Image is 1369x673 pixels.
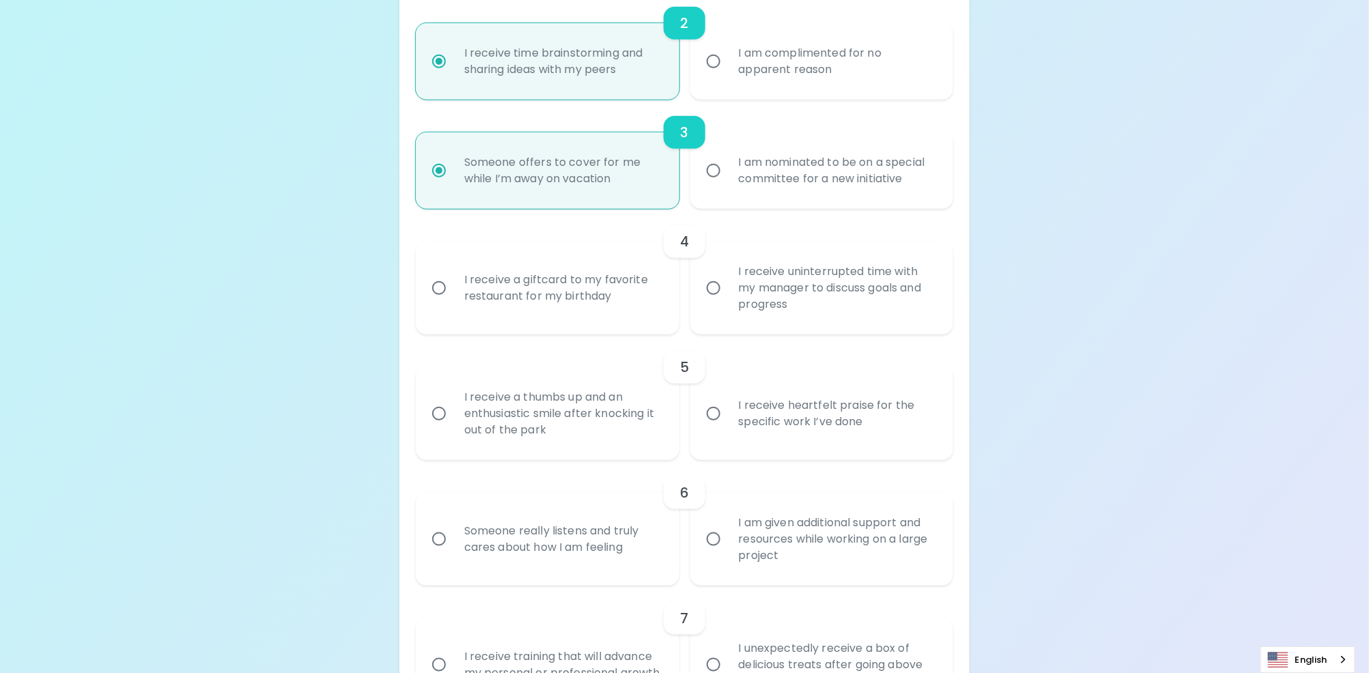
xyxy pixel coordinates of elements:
div: choice-group-check [416,460,953,586]
h6: 3 [680,121,688,143]
div: I am complimented for no apparent reason [728,29,946,94]
h6: 6 [680,482,689,504]
h6: 5 [680,356,689,378]
h6: 2 [680,12,688,34]
h6: 4 [680,231,689,253]
div: I receive heartfelt praise for the specific work I’ve done [728,381,946,446]
aside: Language selected: English [1260,646,1355,673]
div: I am given additional support and resources while working on a large project [728,498,946,580]
div: choice-group-check [416,100,953,209]
div: I receive time brainstorming and sharing ideas with my peers [453,29,672,94]
div: choice-group-check [416,209,953,334]
div: Language [1260,646,1355,673]
div: I am nominated to be on a special committee for a new initiative [728,138,946,203]
a: English [1261,647,1355,672]
div: I receive a thumbs up and an enthusiastic smile after knocking it out of the park [453,373,672,455]
div: choice-group-check [416,334,953,460]
div: I receive a giftcard to my favorite restaurant for my birthday [453,255,672,321]
div: Someone offers to cover for me while I’m away on vacation [453,138,672,203]
h6: 7 [680,607,688,629]
div: Someone really listens and truly cares about how I am feeling [453,506,672,572]
div: I receive uninterrupted time with my manager to discuss goals and progress [728,247,946,329]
